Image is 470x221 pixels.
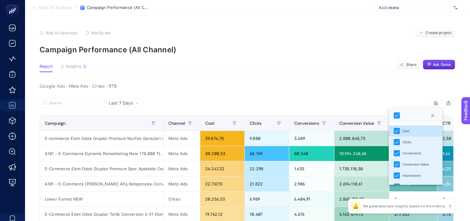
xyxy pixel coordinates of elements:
span: Feedback [4,2,23,7]
li: Conversion Value [389,159,442,170]
div: Clicks [402,140,411,145]
div: 6,28 [438,161,465,176]
input: Search [49,101,98,106]
li: Clicks [389,136,442,148]
div: 10.994.240,60 [334,146,389,161]
div: 22.767,15 [200,176,244,191]
button: Create project [416,28,455,38]
span: Clicks [250,121,262,126]
div: 9,64 [438,146,465,161]
button: Share [396,60,420,70]
li: Cost [389,125,442,136]
button: Ask Genie [423,60,455,70]
div: 2.865.718,85 [334,192,389,206]
div: 68.769 [245,146,289,161]
div: E-Commerce Ekim Odak Gruplar Premium Spor Ayakkabı Conversion 6-31 Ekim 150.000 TL [40,161,163,176]
div: 3.689 [289,131,334,146]
li: Conversions [389,148,442,159]
span: Campaign Performance (All Channel) [87,5,149,10]
div: 6.989 [245,192,289,206]
div: Meta Ads [163,146,200,161]
div: CTR [402,184,409,189]
li: Impressions [389,170,442,181]
span: Cost [205,121,215,126]
span: Share [406,62,417,67]
p: Campaign Performance (All Channel) [40,45,455,54]
div: 1.738.110,30 [334,161,389,176]
span: Campaign [45,121,66,126]
div: E-commerce Ekim Odak Gruplar Premium Mutfak Gereçleri ve Küçük Ev Aletleri Conversion 6-31 Ekim 1... [40,131,163,146]
span: Add to favorites [46,30,78,35]
div: Conversion Value [402,162,429,167]
div: 80.540 [289,146,334,161]
div: Meta Ads [163,161,200,176]
div: 38.200,53 [200,146,244,161]
button: Close [428,110,438,120]
div: 2,50 [438,131,465,146]
div: Meta Ads [163,176,200,191]
span: Channel [168,121,185,126]
span: Create project [426,30,451,35]
div: 2.694.110,61 [334,176,389,191]
div: 20.256,53 [200,192,244,206]
span: Notify me [91,30,111,35]
div: Impressions [402,173,421,178]
div: A101 - E-Commerce Dynamic Remarketing New 170.000 TL [40,146,163,161]
div: 4,86 [438,176,465,191]
div: 9.880 [245,131,289,146]
div: Conversions [402,151,421,156]
li: CTR [389,181,442,192]
span: CTR [442,121,451,126]
div: 1.635 [289,161,334,176]
span: Report [40,64,53,69]
span: Insights [66,64,81,69]
div: 6.404,91 [289,192,334,206]
p: We generated new insights based on the metrics [363,204,445,209]
div: 0 [438,192,465,206]
button: Add to favorites [40,30,78,35]
div: Meta Ads [163,131,200,146]
div: 39.874,78 [200,131,244,146]
div: Cost [402,128,409,134]
span: A101 ekstra [379,5,451,10]
div: 0 [389,192,437,206]
span: Conversion Value [339,121,374,126]
div: Lower Funnel NEW [40,192,163,206]
div: 2.800.848,73 [334,131,389,146]
span: Last 7 Days [109,100,133,106]
span: Conversions [294,121,319,126]
div: 2.906 [289,176,334,191]
div: 🔔 [351,201,361,211]
div: 21.822 [245,176,289,191]
div: Google Ads - Meta Ads - Criteo - RTB [35,82,458,91]
div: 22.298 [245,161,289,176]
span: Back To Analysis [39,5,71,10]
div: A101 - E-Commerce [PERSON_NAME] Afiş Kampanyası Conversion Genel 100.000 TL [40,176,163,191]
span: Ask Genie [433,62,451,67]
span: / [75,5,77,10]
div: 24.247,32 [200,161,244,176]
div: 7 [83,64,87,69]
div: Criteo [163,192,200,206]
img: svg%3e [454,5,457,11]
button: Notify me [85,30,111,35]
